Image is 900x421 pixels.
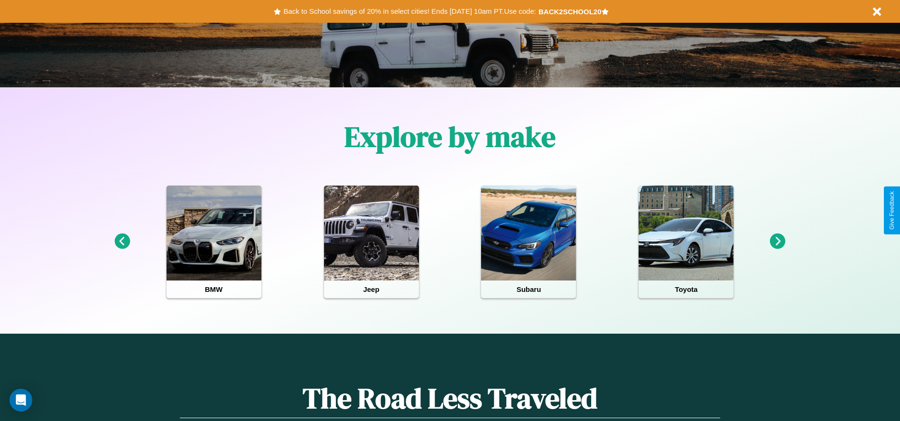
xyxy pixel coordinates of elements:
[538,8,602,16] b: BACK2SCHOOL20
[481,281,576,298] h4: Subaru
[344,117,556,156] h1: Explore by make
[889,191,895,230] div: Give Feedback
[639,281,733,298] h4: Toyota
[167,281,261,298] h4: BMW
[180,379,720,418] h1: The Road Less Traveled
[281,5,538,18] button: Back to School savings of 20% in select cities! Ends [DATE] 10am PT.Use code:
[9,389,32,412] div: Open Intercom Messenger
[324,281,419,298] h4: Jeep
